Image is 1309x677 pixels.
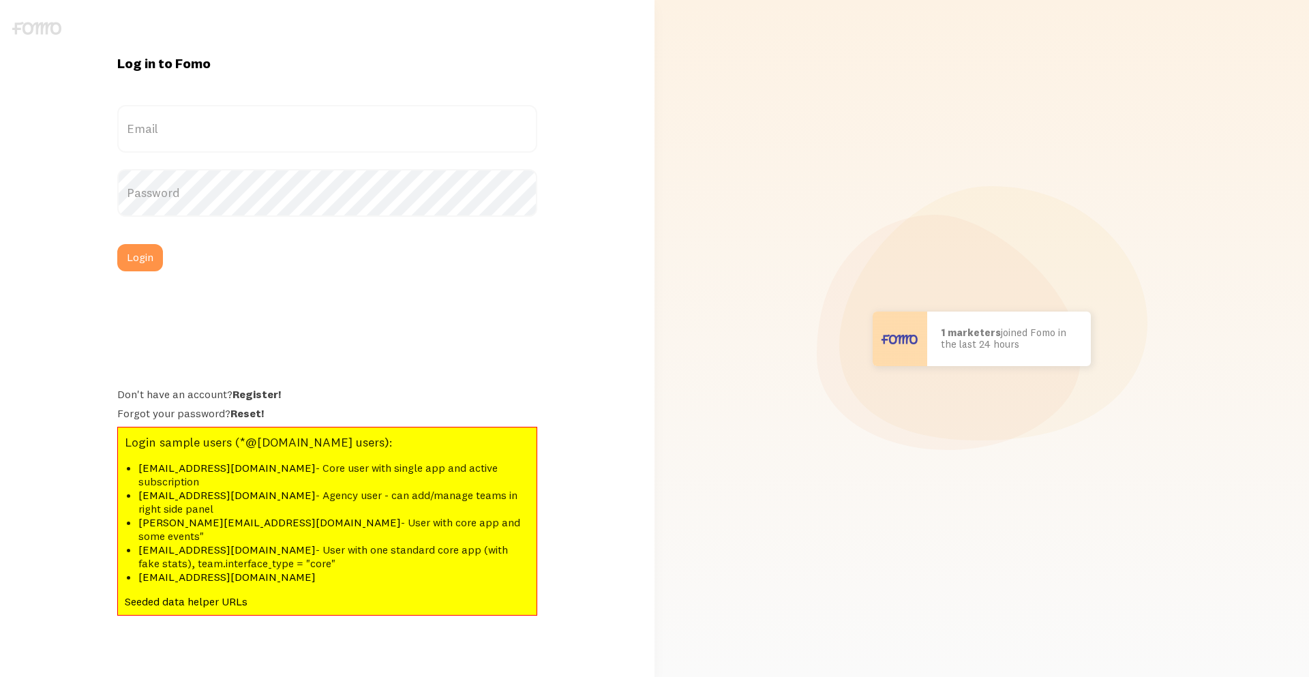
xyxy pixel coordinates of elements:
h3: Login sample users (*@[DOMAIN_NAME] users): [125,434,530,450]
li: - Agency user - can add/manage teams in right side panel [138,488,530,515]
a: [EMAIL_ADDRESS][DOMAIN_NAME] [138,543,316,556]
label: Password [117,169,537,217]
h1: Log in to Fomo [117,55,537,72]
p: joined Fomo in the last 24 hours [941,327,1077,350]
button: Login [117,244,163,271]
a: [PERSON_NAME][EMAIL_ADDRESS][DOMAIN_NAME] [138,515,401,529]
div: Don't have an account? [117,387,537,401]
img: Fomo avatar [809,312,863,366]
img: fomo-logo-gray.svg [12,22,61,35]
li: - User with core app and some events" [138,515,530,543]
div: Forgot your password? [117,406,537,420]
a: Reset! [230,406,264,420]
a: [EMAIL_ADDRESS][DOMAIN_NAME] [138,488,316,502]
a: [EMAIL_ADDRESS][DOMAIN_NAME] [138,570,316,584]
label: Email [117,105,537,153]
li: - User with one standard core app (with fake stats), team.interface_type = "core" [138,543,530,570]
b: 1 marketers [941,326,1001,339]
a: Register! [232,387,281,401]
li: - Core user with single app and active subscription [138,461,530,488]
a: Seeded data helper URLs [125,595,247,608]
a: [EMAIL_ADDRESS][DOMAIN_NAME] [138,461,316,475]
img: User avatar [873,312,927,366]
